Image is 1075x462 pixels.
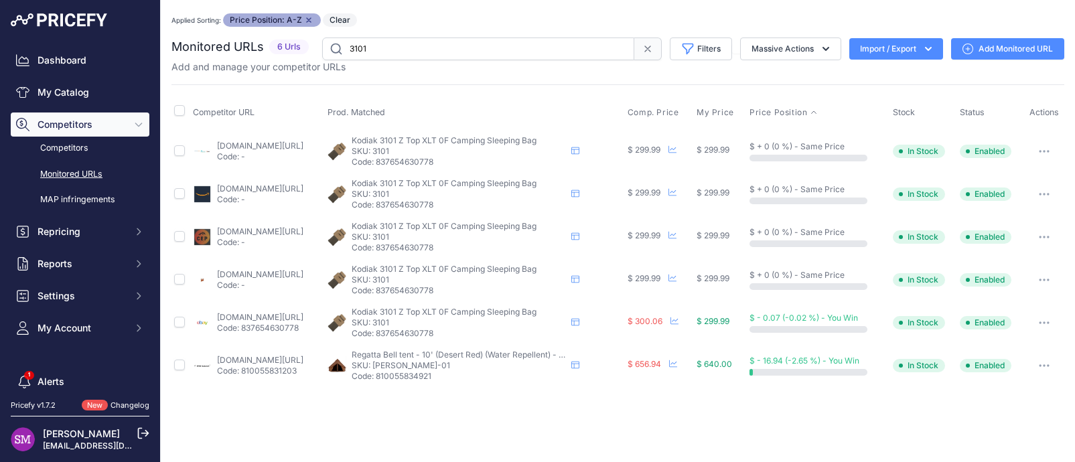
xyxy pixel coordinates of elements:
button: Repricing [11,220,149,244]
button: My Price [697,107,737,118]
img: Pricefy Logo [11,13,107,27]
button: Comp. Price [628,107,682,118]
h2: Monitored URLs [171,37,264,56]
span: Enabled [960,316,1011,329]
span: $ + 0 (0 %) - Same Price [749,270,845,280]
span: $ - 16.94 (-2.65 %) - You Win [749,356,859,366]
span: $ 656.94 [628,359,661,369]
a: Changelog [111,400,149,410]
button: My Account [11,316,149,340]
a: [DOMAIN_NAME][URL] [217,355,303,365]
span: In Stock [893,316,945,329]
p: Code: 837654630778 [352,285,566,296]
button: Import / Export [849,38,943,60]
span: $ 299.99 [697,316,729,326]
span: My Account [38,321,125,335]
span: Repricing [38,225,125,238]
span: $ - 0.07 (-0.02 %) - You Win [749,313,858,323]
p: Code: 837654630778 [352,328,566,339]
a: [EMAIL_ADDRESS][DOMAIN_NAME] [43,441,183,451]
span: Competitor URL [193,107,255,117]
input: Search [322,37,634,60]
p: Code: - [217,237,303,248]
span: Enabled [960,359,1011,372]
a: Competitors [11,137,149,160]
span: Comp. Price [628,107,679,118]
p: SKU: 3101 [352,146,566,157]
span: $ 299.99 [697,273,729,283]
span: Price Position: A-Z [223,13,321,27]
button: Reports [11,252,149,276]
span: In Stock [893,273,945,287]
span: Regatta Bell tent - 10' (Desert Red) (Water Repellent) - Desert Red - 10 Feet [352,350,636,360]
p: Code: - [217,194,303,205]
a: Dashboard [11,48,149,72]
span: Kodiak 3101 Z Top XLT 0F Camping Sleeping Bag [352,307,536,317]
p: Code: 837654630778 [352,200,566,210]
p: SKU: 3101 [352,317,566,328]
a: Alerts [11,370,149,394]
span: $ 299.99 [697,145,729,155]
span: Enabled [960,187,1011,201]
span: $ 299.99 [628,230,660,240]
p: Code: - [217,280,303,291]
span: In Stock [893,187,945,201]
span: Prod. Matched [328,107,385,117]
small: Applied Sorting: [171,16,221,24]
a: [DOMAIN_NAME][URL] [217,312,303,322]
p: SKU: 3101 [352,189,566,200]
p: Code: 837654630778 [217,323,303,333]
span: Kodiak 3101 Z Top XLT 0F Camping Sleeping Bag [352,135,536,145]
a: MAP infringements [11,188,149,212]
span: My Price [697,107,734,118]
a: [DOMAIN_NAME][URL] [217,269,303,279]
p: Code: 810055834921 [352,371,566,382]
span: New [82,400,108,411]
div: Pricefy v1.7.2 [11,400,56,411]
span: Price Position [749,107,807,118]
span: $ 299.99 [697,230,729,240]
p: Code: 837654630778 [352,242,566,253]
p: Code: 837654630778 [352,157,566,167]
nav: Sidebar [11,48,149,445]
p: Add and manage your competitor URLs [171,60,346,74]
span: $ 299.99 [628,187,660,198]
p: SKU: [PERSON_NAME]-01 [352,360,566,371]
p: SKU: 3101 [352,232,566,242]
span: Enabled [960,145,1011,158]
span: 6 Urls [269,40,309,55]
span: Reports [38,257,125,271]
p: SKU: 3101 [352,275,566,285]
span: $ + 0 (0 %) - Same Price [749,141,845,151]
p: Code: - [217,151,303,162]
span: In Stock [893,359,945,372]
span: Actions [1029,107,1059,117]
a: My Catalog [11,80,149,104]
span: $ 300.06 [628,316,662,326]
button: Price Position [749,107,818,118]
p: Code: 810055831203 [217,366,303,376]
span: Competitors [38,118,125,131]
span: In Stock [893,230,945,244]
span: Enabled [960,230,1011,244]
span: Settings [38,289,125,303]
button: Settings [11,284,149,308]
span: Enabled [960,273,1011,287]
button: Massive Actions [740,37,841,60]
span: Kodiak 3101 Z Top XLT 0F Camping Sleeping Bag [352,264,536,274]
a: [PERSON_NAME] [43,428,120,439]
span: $ 299.99 [628,145,660,155]
span: $ 299.99 [628,273,660,283]
button: Competitors [11,112,149,137]
a: Add Monitored URL [951,38,1064,60]
span: $ + 0 (0 %) - Same Price [749,227,845,237]
span: Stock [893,107,915,117]
span: Status [960,107,985,117]
a: [DOMAIN_NAME][URL] [217,141,303,151]
span: $ 640.00 [697,359,732,369]
button: Clear [323,13,357,27]
button: Filters [670,37,732,60]
a: Monitored URLs [11,163,149,186]
span: $ + 0 (0 %) - Same Price [749,184,845,194]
